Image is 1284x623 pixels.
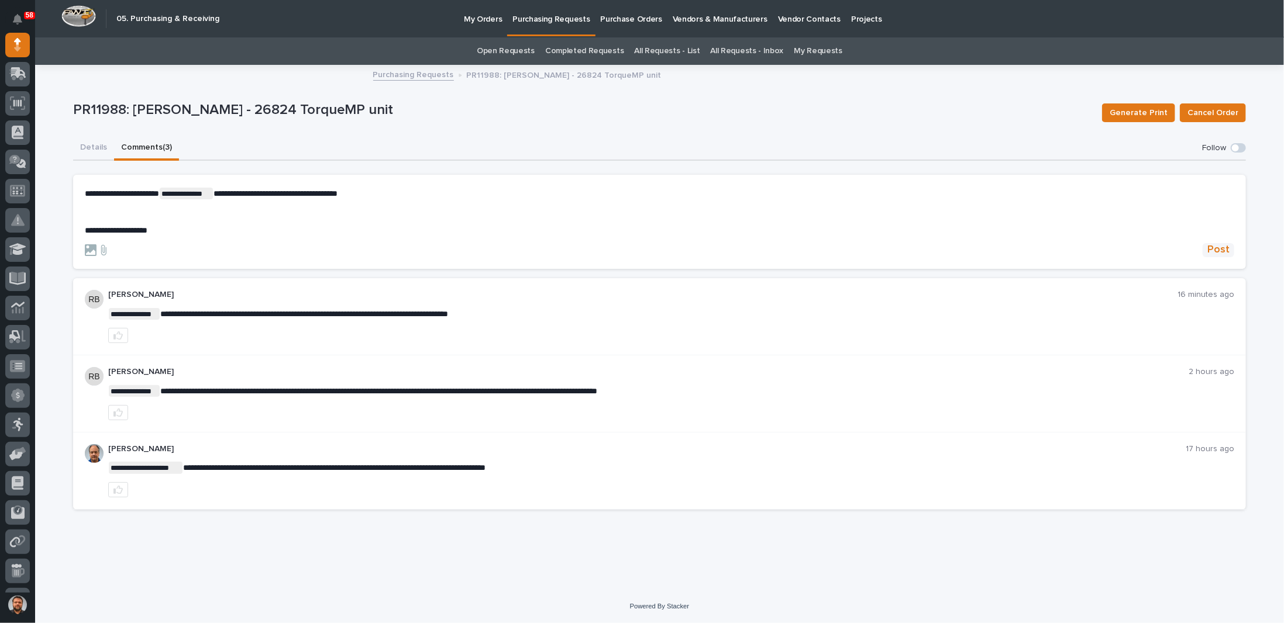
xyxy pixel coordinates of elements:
p: 17 hours ago [1186,444,1234,454]
button: Post [1203,243,1234,257]
p: [PERSON_NAME] [108,290,1178,300]
a: All Requests - List [634,37,700,65]
p: PR11988: [PERSON_NAME] - 26824 TorqueMP unit [467,68,662,81]
a: Purchasing Requests [373,67,454,81]
a: All Requests - Inbox [711,37,784,65]
a: My Requests [794,37,842,65]
button: Details [73,136,114,161]
p: [PERSON_NAME] [108,444,1186,454]
p: PR11988: [PERSON_NAME] - 26824 TorqueMP unit [73,102,1093,119]
img: Workspace Logo [61,5,96,27]
p: Follow [1202,143,1226,153]
a: Powered By Stacker [630,603,689,610]
p: [PERSON_NAME] [108,367,1189,377]
p: 58 [26,11,33,19]
button: like this post [108,328,128,343]
p: 2 hours ago [1189,367,1234,377]
button: like this post [108,482,128,497]
button: Cancel Order [1180,103,1246,122]
a: Completed Requests [545,37,624,65]
button: Generate Print [1102,103,1175,122]
button: Comments (3) [114,136,179,161]
h2: 05. Purchasing & Receiving [116,14,219,24]
span: Cancel Order [1187,106,1238,120]
div: Notifications58 [15,14,30,33]
button: users-avatar [5,593,30,617]
span: Post [1207,243,1230,257]
span: Generate Print [1110,106,1168,120]
a: Open Requests [477,37,535,65]
p: 16 minutes ago [1178,290,1234,300]
img: AOh14Gjn3BYdNC5pOMCl7OXTW03sj8FStISf1FOxee1lbw=s96-c [85,444,104,463]
button: Notifications [5,7,30,32]
button: like this post [108,405,128,420]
